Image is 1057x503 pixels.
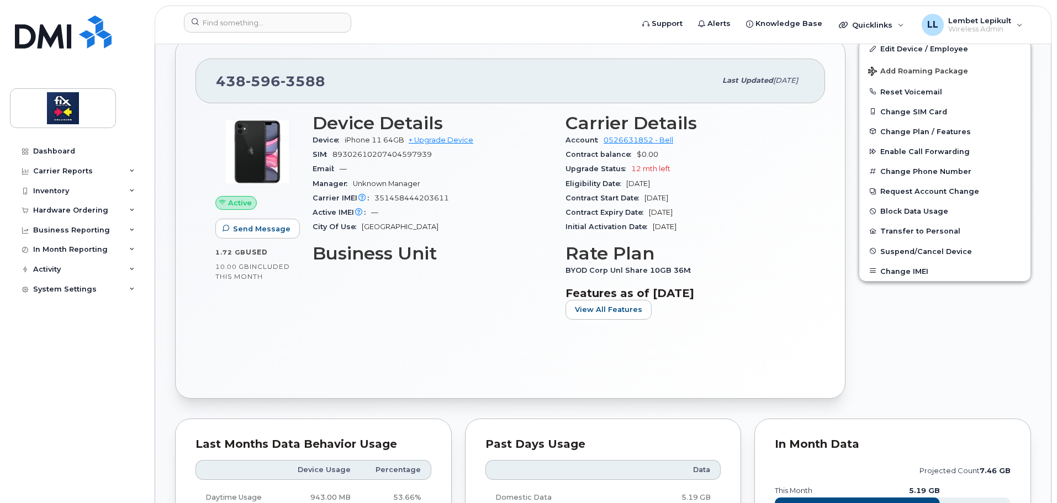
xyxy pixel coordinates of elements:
h3: Business Unit [313,243,552,263]
span: Contract Start Date [566,194,644,202]
button: Change Plan / Features [859,121,1030,141]
h3: Device Details [313,113,552,133]
span: Last updated [722,76,773,84]
span: — [340,165,347,173]
tspan: 7.46 GB [980,467,1011,475]
text: this month [774,486,812,495]
span: SIM [313,150,332,158]
input: Find something... [184,13,351,33]
span: Carrier IMEI [313,194,374,202]
div: Quicklinks [831,14,912,36]
span: [GEOGRAPHIC_DATA] [362,223,438,231]
span: included this month [215,262,290,280]
span: Contract balance [566,150,637,158]
span: [DATE] [626,179,650,188]
span: [DATE] [773,76,798,84]
a: + Upgrade Device [409,136,473,144]
a: Support [635,13,690,35]
span: Eligibility Date [566,179,626,188]
div: Last Months Data Behavior Usage [195,439,431,450]
button: Enable Call Forwarding [859,141,1030,161]
span: Lembet Lepikult [948,16,1011,25]
span: Unknown Manager [353,179,420,188]
span: Device [313,136,345,144]
span: Active IMEI [313,208,371,216]
span: iPhone 11 64GB [345,136,404,144]
span: — [371,208,378,216]
span: Email [313,165,340,173]
h3: Rate Plan [566,243,805,263]
span: View All Features [575,304,642,315]
span: 89302610207404597939 [332,150,432,158]
span: Alerts [707,18,731,29]
span: 1.72 GB [215,248,246,256]
h3: Features as of [DATE] [566,287,805,300]
text: projected count [919,467,1011,475]
button: Change Phone Number [859,161,1030,181]
button: Request Account Change [859,181,1030,201]
span: $0.00 [637,150,658,158]
span: 438 [216,73,325,89]
button: Reset Voicemail [859,82,1030,102]
button: Suspend/Cancel Device [859,241,1030,261]
span: Manager [313,179,353,188]
button: Send Message [215,219,300,239]
span: [DATE] [653,223,677,231]
span: Active [228,198,252,208]
a: 0526631852 - Bell [604,136,673,144]
span: Send Message [233,224,290,234]
span: 10.00 GB [215,263,250,271]
span: 12 mth left [631,165,670,173]
button: Change SIM Card [859,102,1030,121]
span: LL [927,18,938,31]
span: Add Roaming Package [868,67,968,77]
div: Past Days Usage [485,439,721,450]
span: Suspend/Cancel Device [880,247,972,255]
button: View All Features [566,300,652,320]
span: Contract Expiry Date [566,208,649,216]
button: Block Data Usage [859,201,1030,221]
span: 351458444203611 [374,194,449,202]
span: [DATE] [644,194,668,202]
div: Lembet Lepikult [914,14,1030,36]
span: [DATE] [649,208,673,216]
span: BYOD Corp Unl Share 10GB 36M [566,266,696,274]
span: Enable Call Forwarding [880,147,970,156]
span: Quicklinks [852,20,892,29]
a: Alerts [690,13,738,35]
button: Add Roaming Package [859,59,1030,82]
span: City Of Use [313,223,362,231]
span: 596 [246,73,281,89]
text: 5.19 GB [909,486,940,495]
th: Percentage [361,460,431,480]
a: Knowledge Base [738,13,830,35]
button: Change IMEI [859,261,1030,281]
span: Wireless Admin [948,25,1011,34]
th: Data [617,460,721,480]
span: used [246,248,268,256]
th: Device Usage [282,460,361,480]
span: Initial Activation Date [566,223,653,231]
span: Change Plan / Features [880,127,971,135]
div: In Month Data [775,439,1011,450]
span: 3588 [281,73,325,89]
img: iPhone_11.jpg [224,119,290,185]
button: Transfer to Personal [859,221,1030,241]
span: Support [652,18,683,29]
span: Upgrade Status [566,165,631,173]
h3: Carrier Details [566,113,805,133]
span: Knowledge Base [755,18,822,29]
span: Account [566,136,604,144]
a: Edit Device / Employee [859,39,1030,59]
